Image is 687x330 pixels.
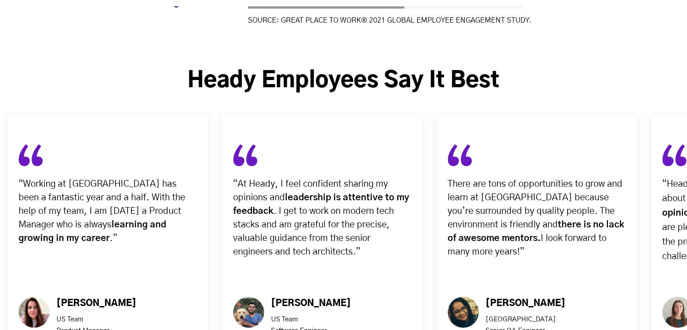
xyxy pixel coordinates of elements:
div: [PERSON_NAME] [486,297,565,310]
span: There are tons of opportunities to grow and learn at [GEOGRAPHIC_DATA] because you’re surrounded ... [448,179,624,256]
img: Ellipse 4 [19,297,50,328]
img: fill [662,144,687,166]
span: “At Heady, I feel confident sharing my opinions and . I get to work on modern tech stacks and am ... [233,179,409,256]
img: Ellipse 4-1 [233,297,264,328]
p: “Working at [GEOGRAPHIC_DATA] has been a fantastic year and a half. With the help of my team, I a... [19,177,197,245]
div: [PERSON_NAME] [271,297,351,310]
div: Source: Great Place to Work® 2021 Global Employee Engagement Study. [248,16,583,25]
img: fill [448,144,472,166]
img: fill [19,144,43,166]
div: Heady Employees Say It Best [7,67,680,94]
img: Ellipse 4-1-1 [448,297,479,328]
div: [PERSON_NAME] [56,297,136,310]
strong: leadership is attentive to my feedback [233,193,409,216]
img: fill [233,144,257,166]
